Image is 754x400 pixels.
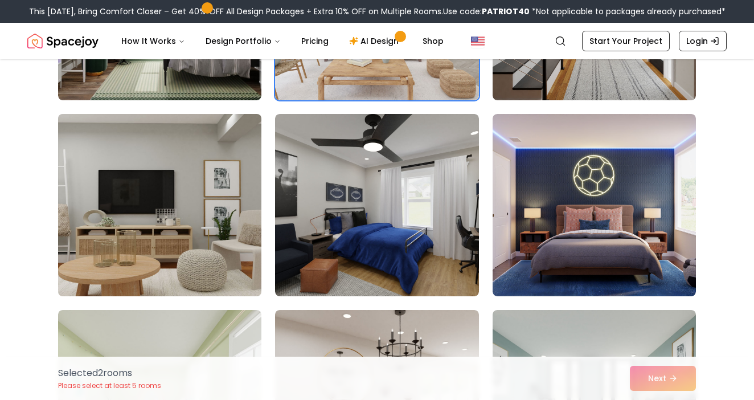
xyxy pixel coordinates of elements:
[29,6,726,17] div: This [DATE], Bring Comfort Closer – Get 40% OFF All Design Packages + Extra 10% OFF on Multiple R...
[275,114,478,296] img: Room room-8
[471,34,485,48] img: United States
[58,381,161,390] p: Please select at least 5 rooms
[58,366,161,380] p: Selected 2 room s
[27,30,99,52] img: Spacejoy Logo
[582,31,670,51] a: Start Your Project
[679,31,727,51] a: Login
[493,114,696,296] img: Room room-9
[530,6,726,17] span: *Not applicable to packages already purchased*
[413,30,453,52] a: Shop
[443,6,530,17] span: Use code:
[292,30,338,52] a: Pricing
[112,30,194,52] button: How It Works
[482,6,530,17] b: PATRIOT40
[27,30,99,52] a: Spacejoy
[340,30,411,52] a: AI Design
[53,109,267,301] img: Room room-7
[112,30,453,52] nav: Main
[27,23,727,59] nav: Global
[196,30,290,52] button: Design Portfolio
